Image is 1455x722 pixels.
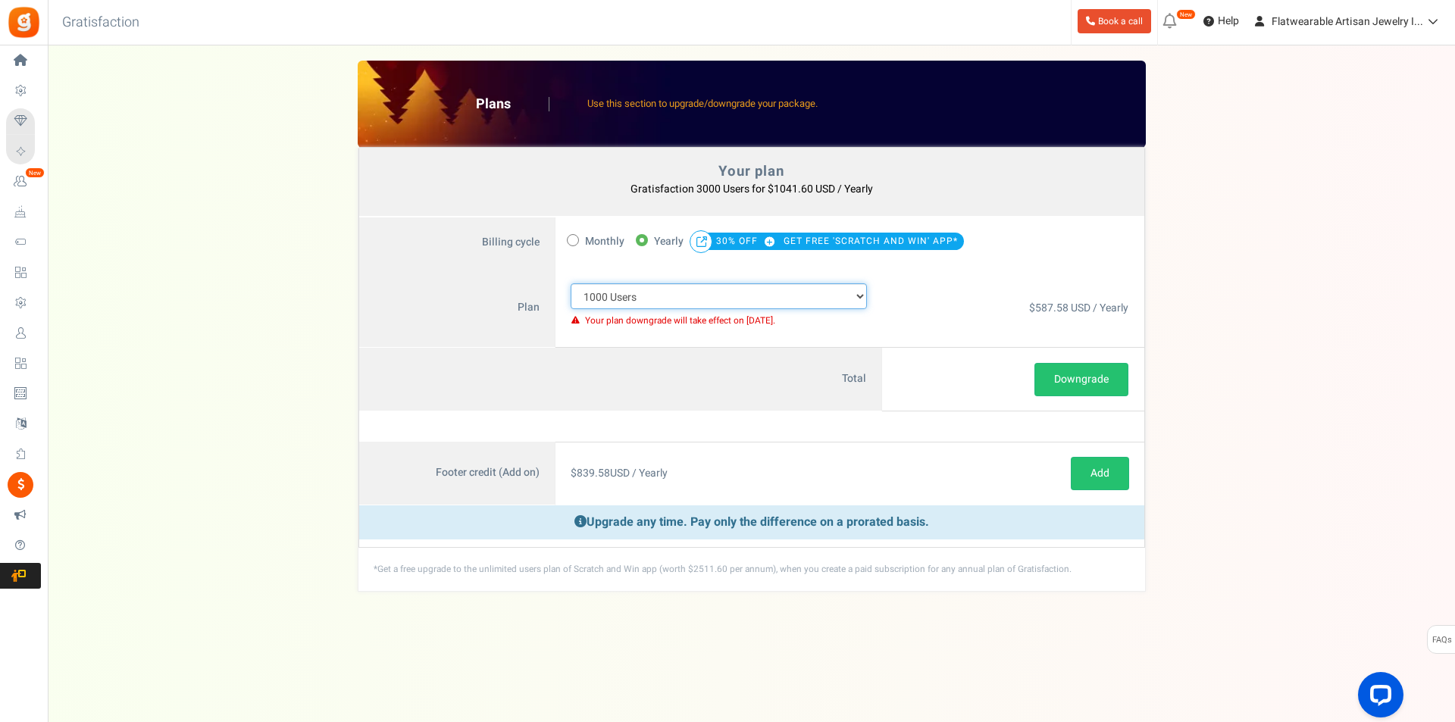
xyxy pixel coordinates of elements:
[359,505,1144,539] p: Upgrade any time. Pay only the difference on a prorated basis.
[585,314,775,327] span: Your plan downgrade will take effect on [DATE].
[1432,626,1452,655] span: FAQs
[716,235,958,248] a: 30% OFF GET FREE 'SCRATCH AND WIN' APP*
[359,442,555,505] label: Footer credit (Add on)
[1078,9,1151,33] a: Book a call
[1029,300,1128,316] span: $587.58 USD / Yearly
[630,181,873,197] b: Gratisfaction 3000 Users for $1041.60 USD / Yearly
[784,230,958,252] span: GET FREE 'SCRATCH AND WIN' APP*
[358,548,1145,591] div: *Get a free upgrade to the unlimited users plan of Scratch and Win app (worth $2511.60 per annum)...
[1034,363,1128,396] button: Downgrade
[1176,9,1196,20] em: New
[654,231,684,252] span: Yearly
[7,5,41,39] img: Gratisfaction
[1272,14,1423,30] span: Flatwearable Artisan Jewelry I...
[476,97,549,112] h2: Plans
[1197,9,1245,33] a: Help
[359,268,555,348] label: Plan
[585,231,624,252] span: Monthly
[587,96,818,111] span: Use this section to upgrade/downgrade your package.
[375,164,1128,179] h4: Your plan
[577,465,610,481] span: 839.58
[571,465,668,481] span: $ USD / Yearly
[359,217,555,269] label: Billing cycle
[1214,14,1239,29] span: Help
[6,169,41,195] a: New
[45,8,156,38] h3: Gratisfaction
[716,230,781,252] span: 30% OFF
[359,348,883,411] label: Total
[1071,457,1129,490] a: Add
[25,167,45,178] em: New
